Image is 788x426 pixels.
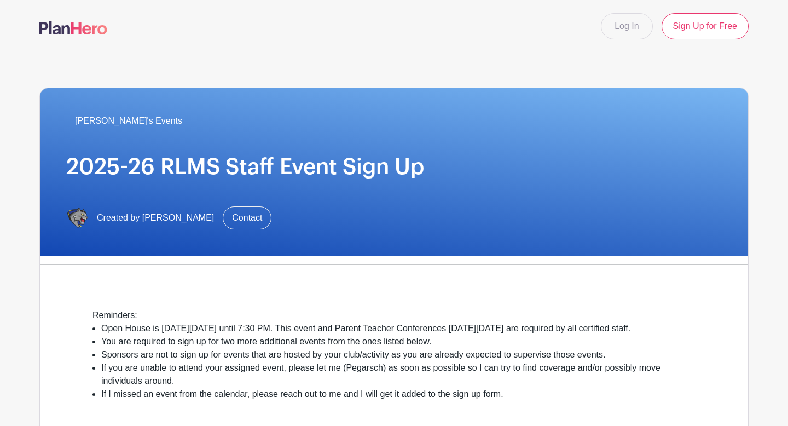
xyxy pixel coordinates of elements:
h1: 2025-26 RLMS Staff Event Sign Up [66,154,722,180]
li: If you are unable to attend your assigned event, please let me (Pegarsch) as soon as possible so ... [101,361,696,388]
img: logo-507f7623f17ff9eddc593b1ce0a138ce2505c220e1c5a4e2b4648c50719b7d32.svg [39,21,107,34]
div: Reminders: [92,309,696,322]
span: Created by [PERSON_NAME] [97,211,214,224]
li: Open House is [DATE][DATE] until 7:30 PM. This event and Parent Teacher Conferences [DATE][DATE] ... [101,322,696,335]
img: IMG_6734.PNG [66,207,88,229]
li: Sponsors are not to sign up for events that are hosted by your club/activity as you are already e... [101,348,696,361]
span: [PERSON_NAME]'s Events [75,114,182,128]
li: You are required to sign up for two more additional events from the ones listed below. [101,335,696,348]
li: If I missed an event from the calendar, please reach out to me and I will get it added to the sig... [101,388,696,401]
a: Log In [601,13,652,39]
a: Sign Up for Free [662,13,749,39]
a: Contact [223,206,271,229]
